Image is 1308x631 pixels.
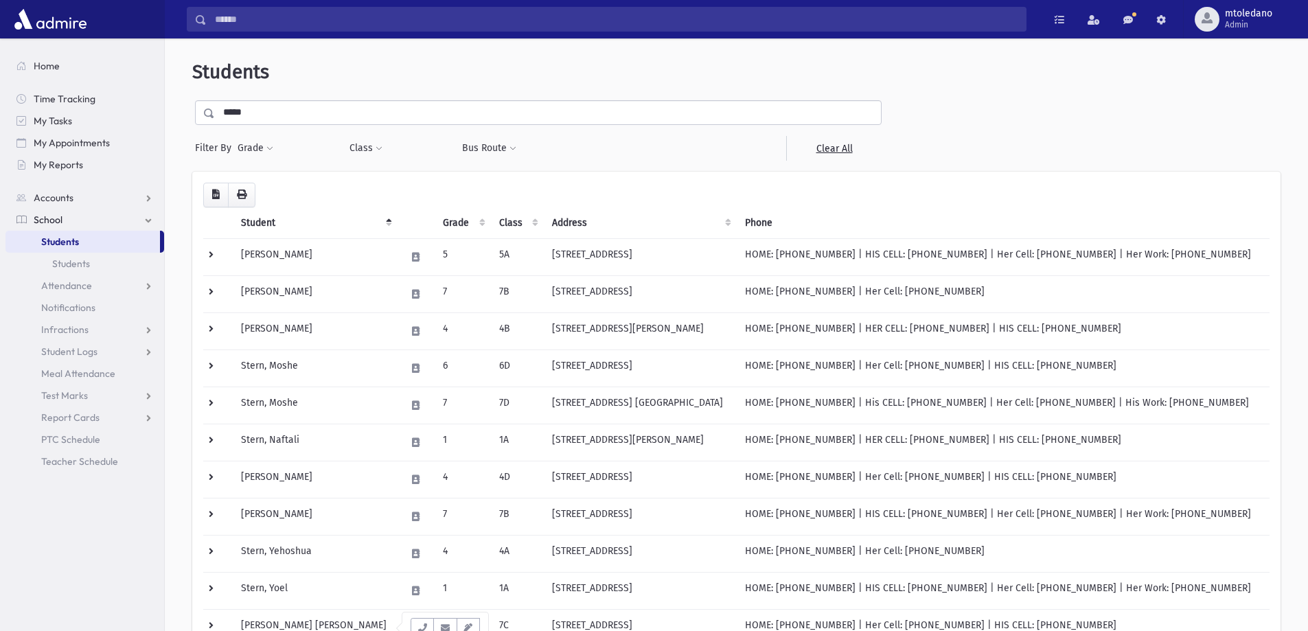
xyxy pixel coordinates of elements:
td: 6 [435,349,491,387]
a: My Appointments [5,132,164,154]
span: Students [41,236,79,248]
span: Infractions [41,323,89,336]
a: Meal Attendance [5,363,164,385]
a: Clear All [786,136,882,161]
a: Attendance [5,275,164,297]
td: [PERSON_NAME] [233,275,398,312]
a: Test Marks [5,385,164,406]
a: Time Tracking [5,88,164,110]
td: Stern, Yehoshua [233,535,398,572]
td: [STREET_ADDRESS] [544,498,737,535]
td: 7 [435,498,491,535]
td: HOME: [PHONE_NUMBER] | HIS CELL: [PHONE_NUMBER] | Her Cell: [PHONE_NUMBER] | Her Work: [PHONE_NUM... [737,238,1270,275]
a: Students [5,253,164,275]
td: 4B [491,312,544,349]
td: 4 [435,461,491,498]
a: Students [5,231,160,253]
td: 4 [435,535,491,572]
td: HOME: [PHONE_NUMBER] | HER CELL: [PHONE_NUMBER] | HIS CELL: [PHONE_NUMBER] [737,312,1270,349]
span: Students [192,60,269,83]
td: 1 [435,572,491,609]
td: Stern, Yoel [233,572,398,609]
button: Grade [237,136,274,161]
td: [PERSON_NAME] [233,312,398,349]
span: PTC Schedule [41,433,100,446]
span: mtoledano [1225,8,1272,19]
span: My Tasks [34,115,72,127]
button: Print [228,183,255,207]
span: Time Tracking [34,93,95,105]
th: Student: activate to sort column descending [233,207,398,239]
td: [STREET_ADDRESS] [GEOGRAPHIC_DATA] [544,387,737,424]
td: [PERSON_NAME] [233,238,398,275]
span: Notifications [41,301,95,314]
th: Class: activate to sort column ascending [491,207,544,239]
span: Meal Attendance [41,367,115,380]
button: Bus Route [461,136,517,161]
span: Student Logs [41,345,97,358]
span: Test Marks [41,389,88,402]
span: Teacher Schedule [41,455,118,468]
td: 5A [491,238,544,275]
td: 7B [491,498,544,535]
td: 7B [491,275,544,312]
td: HOME: [PHONE_NUMBER] | Her Cell: [PHONE_NUMBER] [737,535,1270,572]
td: 7D [491,387,544,424]
td: HOME: [PHONE_NUMBER] | Her Cell: [PHONE_NUMBER] | HIS CELL: [PHONE_NUMBER] [737,461,1270,498]
td: [STREET_ADDRESS] [544,238,737,275]
th: Phone [737,207,1270,239]
td: HOME: [PHONE_NUMBER] | Her Cell: [PHONE_NUMBER] [737,275,1270,312]
td: Stern, Naftali [233,424,398,461]
td: 1 [435,424,491,461]
a: School [5,209,164,231]
a: Home [5,55,164,77]
td: [PERSON_NAME] [233,498,398,535]
td: 4 [435,312,491,349]
a: Notifications [5,297,164,319]
a: PTC Schedule [5,428,164,450]
button: Class [349,136,383,161]
td: [STREET_ADDRESS] [544,275,737,312]
td: Stern, Moshe [233,387,398,424]
a: Student Logs [5,341,164,363]
td: 5 [435,238,491,275]
td: [STREET_ADDRESS] [544,349,737,387]
a: My Reports [5,154,164,176]
td: [STREET_ADDRESS][PERSON_NAME] [544,312,737,349]
span: Home [34,60,60,72]
td: [STREET_ADDRESS] [544,535,737,572]
span: My Appointments [34,137,110,149]
td: 7 [435,275,491,312]
a: Report Cards [5,406,164,428]
span: Admin [1225,19,1272,30]
td: 4A [491,535,544,572]
span: Accounts [34,192,73,204]
span: Report Cards [41,411,100,424]
input: Search [207,7,1026,32]
td: 6D [491,349,544,387]
a: Infractions [5,319,164,341]
td: HOME: [PHONE_NUMBER] | HIS CELL: [PHONE_NUMBER] | Her Cell: [PHONE_NUMBER] | Her Work: [PHONE_NUM... [737,498,1270,535]
td: 7 [435,387,491,424]
span: Filter By [195,141,237,155]
td: 4D [491,461,544,498]
span: Attendance [41,279,92,292]
td: HOME: [PHONE_NUMBER] | His CELL: [PHONE_NUMBER] | Her Cell: [PHONE_NUMBER] | His Work: [PHONE_NUM... [737,387,1270,424]
td: Stern, Moshe [233,349,398,387]
button: CSV [203,183,229,207]
td: [STREET_ADDRESS][PERSON_NAME] [544,424,737,461]
td: [STREET_ADDRESS] [544,572,737,609]
span: My Reports [34,159,83,171]
td: 1A [491,424,544,461]
a: Teacher Schedule [5,450,164,472]
td: HOME: [PHONE_NUMBER] | HER CELL: [PHONE_NUMBER] | HIS CELL: [PHONE_NUMBER] [737,424,1270,461]
td: HOME: [PHONE_NUMBER] | HIS CELL: [PHONE_NUMBER] | Her Cell: [PHONE_NUMBER] | Her Work: [PHONE_NUM... [737,572,1270,609]
td: [STREET_ADDRESS] [544,461,737,498]
td: 1A [491,572,544,609]
span: School [34,214,62,226]
img: AdmirePro [11,5,90,33]
td: [PERSON_NAME] [233,461,398,498]
a: My Tasks [5,110,164,132]
a: Accounts [5,187,164,209]
th: Grade: activate to sort column ascending [435,207,491,239]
